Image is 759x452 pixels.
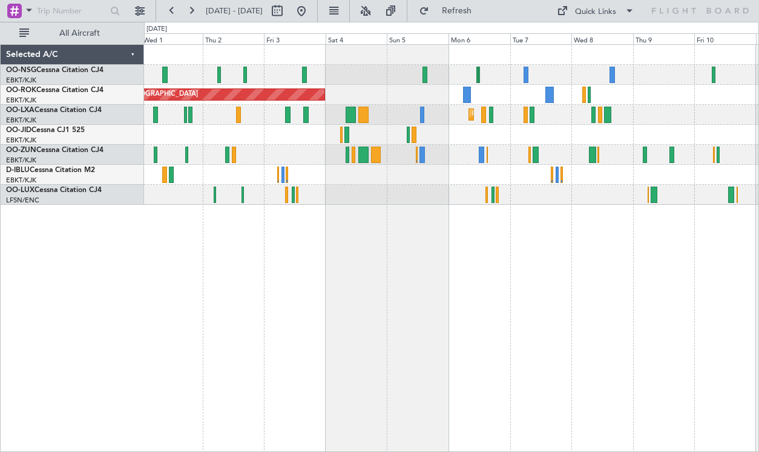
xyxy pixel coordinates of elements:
span: OO-JID [6,127,31,134]
a: D-IBLUCessna Citation M2 [6,167,95,174]
div: Sun 5 [387,33,448,44]
div: Thu 2 [203,33,264,44]
span: OO-ZUN [6,147,36,154]
div: Wed 8 [571,33,633,44]
div: [DATE] [146,24,167,35]
a: EBKT/KJK [6,156,36,165]
a: EBKT/KJK [6,76,36,85]
div: Thu 9 [633,33,695,44]
div: Wed 1 [141,33,203,44]
a: OO-ROKCessna Citation CJ4 [6,87,103,94]
a: LFSN/ENC [6,196,39,205]
span: OO-LUX [6,187,34,194]
div: Fri 10 [694,33,756,44]
div: Sat 4 [326,33,387,44]
a: OO-JIDCessna CJ1 525 [6,127,85,134]
span: [DATE] - [DATE] [206,5,263,16]
div: Quick Links [575,6,616,18]
div: Fri 3 [264,33,326,44]
div: Tue 7 [510,33,572,44]
button: Quick Links [551,1,640,21]
div: Mon 6 [448,33,510,44]
a: OO-NSGCessna Citation CJ4 [6,67,103,74]
button: All Aircraft [13,24,131,43]
a: OO-LXACessna Citation CJ4 [6,107,102,114]
a: EBKT/KJK [6,96,36,105]
span: Refresh [432,7,482,15]
span: All Aircraft [31,29,128,38]
a: OO-ZUNCessna Citation CJ4 [6,147,103,154]
a: EBKT/KJK [6,176,36,185]
input: Trip Number [37,2,107,20]
span: OO-LXA [6,107,34,114]
span: OO-ROK [6,87,36,94]
span: D-IBLU [6,167,30,174]
a: OO-LUXCessna Citation CJ4 [6,187,102,194]
button: Refresh [413,1,486,21]
a: EBKT/KJK [6,136,36,145]
span: OO-NSG [6,67,36,74]
div: Planned Maint Kortrijk-[GEOGRAPHIC_DATA] [472,105,613,124]
a: EBKT/KJK [6,116,36,125]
